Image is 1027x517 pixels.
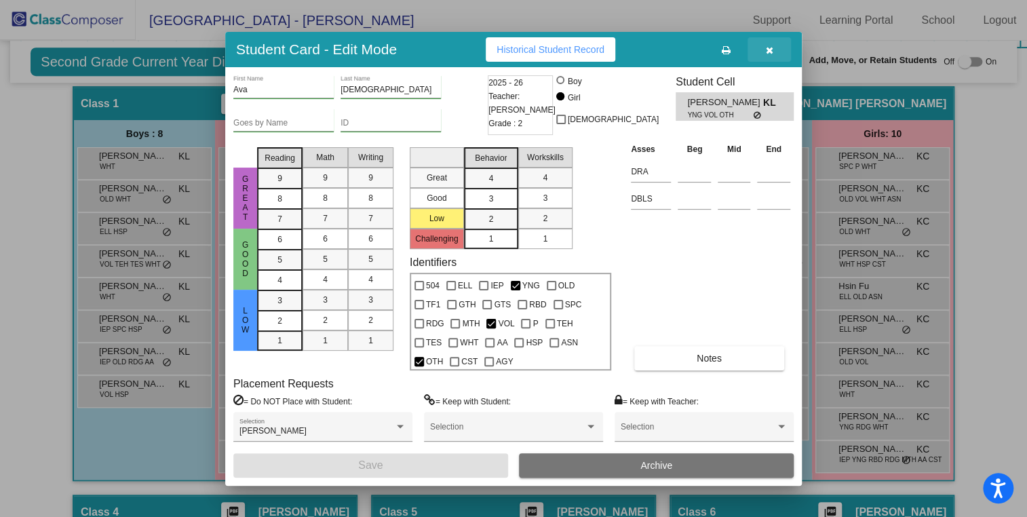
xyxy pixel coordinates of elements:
span: Grade : 2 [488,117,522,130]
th: Mid [714,142,754,157]
span: 8 [368,192,373,204]
div: Girl [567,92,581,104]
span: VOL [498,315,514,332]
span: TES [426,334,442,351]
span: 6 [277,233,282,246]
span: Notes [697,353,722,364]
span: SPC [565,296,582,313]
span: Historical Student Record [497,44,604,55]
span: 3 [368,294,373,306]
span: ELL [458,277,472,294]
div: Boy [567,75,582,88]
span: 4 [277,274,282,286]
span: CST [461,353,478,370]
span: Low [239,306,252,334]
span: 1 [543,233,547,245]
button: Save [233,453,508,478]
span: 1 [488,233,493,245]
span: 2025 - 26 [488,76,523,90]
span: [DEMOGRAPHIC_DATA] [568,111,659,128]
span: 5 [368,253,373,265]
span: 3 [543,192,547,204]
span: GTH [459,296,476,313]
th: Asses [627,142,674,157]
span: IEP [490,277,503,294]
span: OLD [558,277,575,294]
span: 1 [277,334,282,347]
span: 3 [488,193,493,205]
span: [PERSON_NAME] [239,426,307,436]
span: 4 [368,273,373,286]
span: Great [239,174,252,222]
span: 7 [368,212,373,225]
button: Historical Student Record [486,37,615,62]
span: HSP [526,334,543,351]
h3: Student Card - Edit Mode [236,41,397,58]
input: assessment [631,189,671,209]
button: Notes [634,346,783,370]
span: 2 [488,213,493,225]
span: AGY [496,353,513,370]
span: 7 [323,212,328,225]
span: OTH [426,353,443,370]
span: YNG VOL OTH [687,110,753,120]
span: 8 [277,193,282,205]
label: = Keep with Student: [424,394,511,408]
h3: Student Cell [676,75,794,88]
button: Archive [519,453,794,478]
span: 504 [426,277,440,294]
th: End [754,142,794,157]
label: Identifiers [410,256,457,269]
input: assessment [631,161,671,182]
span: Archive [640,460,672,471]
span: Teacher: [PERSON_NAME] [488,90,556,117]
span: 5 [323,253,328,265]
span: 9 [323,172,328,184]
span: 1 [323,334,328,347]
span: 4 [488,172,493,185]
span: 4 [323,273,328,286]
span: 6 [323,233,328,245]
span: ASN [561,334,578,351]
span: 8 [323,192,328,204]
span: [PERSON_NAME] [687,96,762,110]
span: 2 [277,315,282,327]
span: MTH [462,315,480,332]
span: RBD [529,296,546,313]
span: Behavior [475,152,507,164]
span: P [532,315,538,332]
th: Beg [674,142,714,157]
span: YNG [522,277,540,294]
span: 3 [277,294,282,307]
span: 3 [323,294,328,306]
span: WHT [460,334,478,351]
span: 9 [277,172,282,185]
span: KL [763,96,782,110]
span: Math [316,151,334,164]
label: = Do NOT Place with Student: [233,394,352,408]
span: GTS [494,296,511,313]
span: 5 [277,254,282,266]
span: 6 [368,233,373,245]
input: goes by name [233,119,334,128]
span: 2 [368,314,373,326]
span: Reading [265,152,295,164]
span: Save [358,459,383,471]
span: Writing [358,151,383,164]
span: 2 [323,314,328,326]
span: TF1 [426,296,440,313]
span: 9 [368,172,373,184]
span: 7 [277,213,282,225]
span: 4 [543,172,547,184]
span: TEH [557,315,573,332]
label: Placement Requests [233,377,334,390]
span: Good [239,240,252,278]
span: 1 [368,334,373,347]
label: = Keep with Teacher: [615,394,699,408]
span: AA [497,334,507,351]
span: 2 [543,212,547,225]
span: Workskills [527,151,564,164]
span: RDG [426,315,444,332]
